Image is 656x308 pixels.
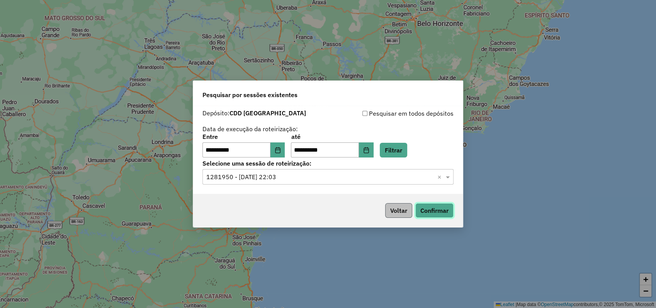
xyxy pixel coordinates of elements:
[229,109,306,117] strong: CDD [GEOGRAPHIC_DATA]
[202,108,306,118] label: Depósito:
[270,142,285,158] button: Choose Date
[202,124,298,133] label: Data de execução da roteirização:
[415,203,454,218] button: Confirmar
[385,203,412,218] button: Voltar
[202,132,285,141] label: Entre
[437,172,444,181] span: Clear all
[380,143,407,157] button: Filtrar
[202,159,454,168] label: Selecione uma sessão de roteirização:
[291,132,373,141] label: até
[359,142,374,158] button: Choose Date
[202,90,297,99] span: Pesquisar por sessões existentes
[328,109,454,118] div: Pesquisar em todos depósitos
